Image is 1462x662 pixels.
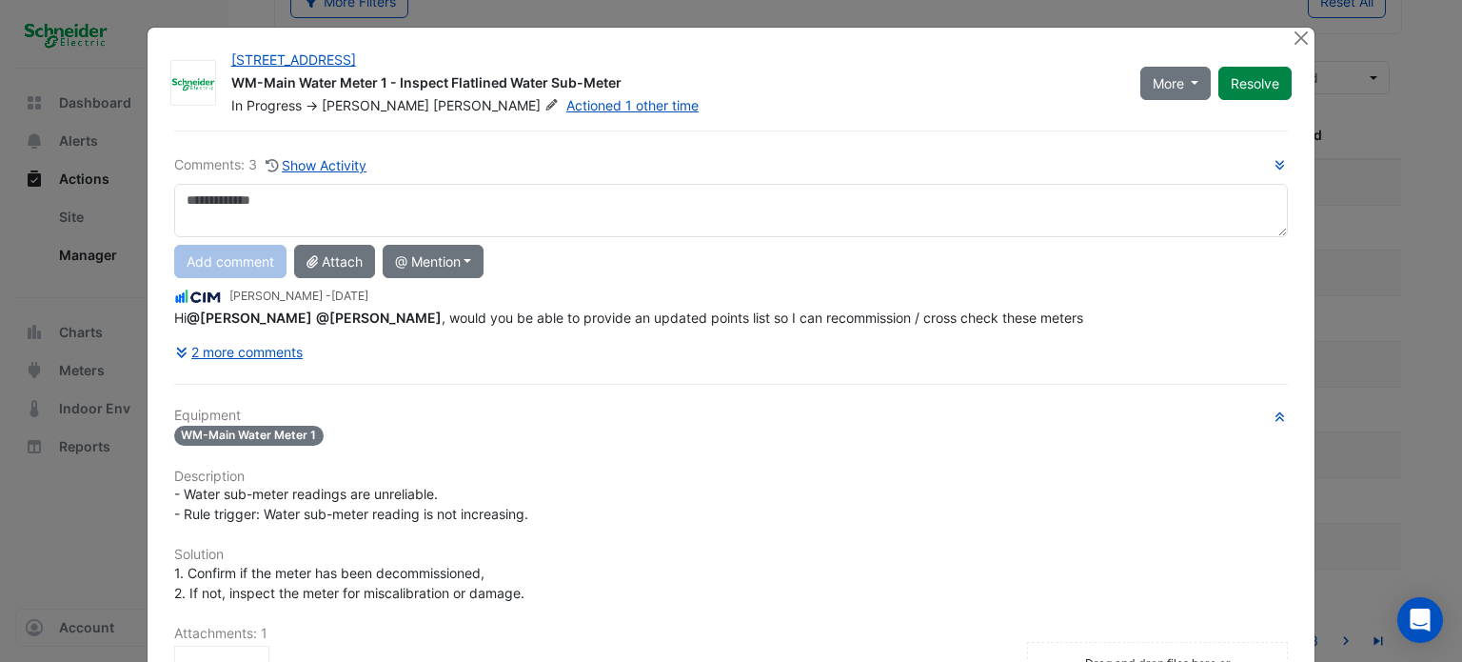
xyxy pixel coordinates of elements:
h6: Attachments: 1 [174,626,1289,642]
span: [PERSON_NAME] [322,97,429,113]
button: Show Activity [265,154,368,176]
button: 2 more comments [174,335,305,369]
img: Schneider Electric [171,74,215,93]
span: bsadler@agcoombs.com.au [AG Coombs] [187,310,312,326]
span: In Progress [231,97,302,113]
h6: Description [174,469,1289,485]
button: @ Mention [383,245,484,278]
img: CIM [174,287,222,308]
span: claudio.campos@se.com [Schneider Electric] [316,310,442,326]
small: [PERSON_NAME] - [229,288,368,305]
button: Attach [294,245,375,278]
div: Open Intercom Messenger [1397,597,1443,643]
span: -> [306,97,318,113]
button: More [1140,67,1212,100]
a: Actioned 1 other time [566,97,699,113]
span: Hi , would you be able to provide an updated points list so I can recommission / cross check thes... [174,310,1083,326]
span: - Water sub-meter readings are unreliable. - Rule trigger: Water sub-meter reading is not increas... [174,486,528,522]
span: 2025-08-05 15:45:08 [331,289,368,303]
div: Comments: 3 [174,154,368,176]
div: WM-Main Water Meter 1 - Inspect Flatlined Water Sub-Meter [231,73,1117,96]
button: Close [1291,28,1311,48]
h6: Equipment [174,408,1289,424]
span: WM-Main Water Meter 1 [174,426,325,446]
a: [STREET_ADDRESS] [231,51,356,68]
span: More [1153,73,1184,93]
span: [PERSON_NAME] [433,96,563,115]
button: Resolve [1218,67,1292,100]
h6: Solution [174,547,1289,563]
span: 1. Confirm if the meter has been decommissioned, 2. If not, inspect the meter for miscalibration ... [174,565,524,601]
